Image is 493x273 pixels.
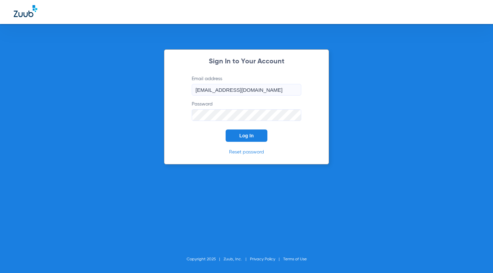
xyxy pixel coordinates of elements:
a: Reset password [229,150,264,154]
img: Zuub Logo [14,5,37,17]
button: Log In [226,129,267,142]
label: Password [192,101,301,121]
label: Email address [192,75,301,96]
span: Log In [239,133,254,138]
a: Privacy Policy [250,257,275,261]
h2: Sign In to Your Account [181,58,312,65]
li: Zuub, Inc. [224,256,250,263]
input: Password [192,109,301,121]
a: Terms of Use [283,257,307,261]
iframe: Chat Widget [459,240,493,273]
li: Copyright 2025 [187,256,224,263]
input: Email address [192,84,301,96]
